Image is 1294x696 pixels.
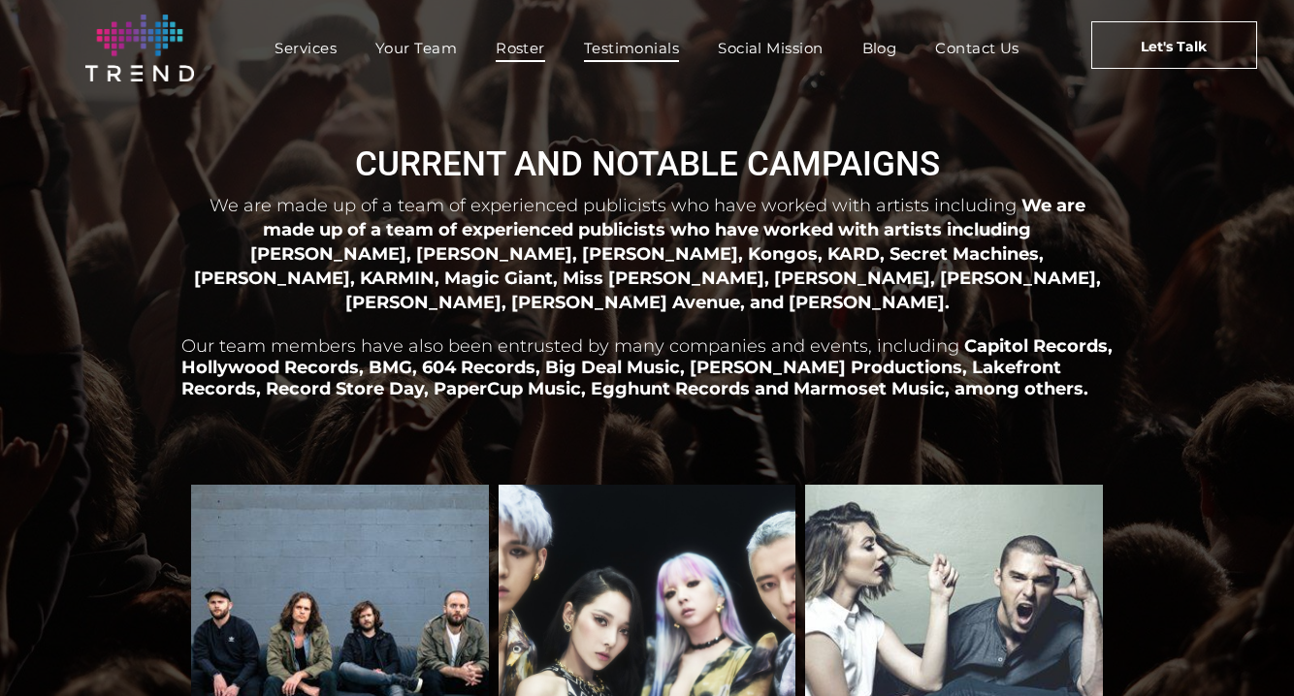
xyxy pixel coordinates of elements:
[945,471,1294,696] iframe: Chat Widget
[85,15,194,81] img: logo
[194,195,1101,312] span: We are made up of a team of experienced publicists who have worked with artists including [PERSON...
[181,335,959,357] span: Our team members have also been entrusted by many companies and events, including
[255,34,356,62] a: Services
[355,144,940,184] span: CURRENT AND NOTABLE CAMPAIGNS
[210,195,1017,216] span: We are made up of a team of experienced publicists who have worked with artists including
[1091,21,1257,69] a: Let's Talk
[476,34,565,62] a: Roster
[181,335,1113,399] span: Capitol Records, Hollywood Records, BMG, 604 Records, Big Deal Music, [PERSON_NAME] Productions, ...
[1141,22,1207,71] span: Let's Talk
[356,34,476,62] a: Your Team
[843,34,917,62] a: Blog
[584,34,679,62] span: Testimonials
[698,34,842,62] a: Social Mission
[565,34,698,62] a: Testimonials
[916,34,1039,62] a: Contact Us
